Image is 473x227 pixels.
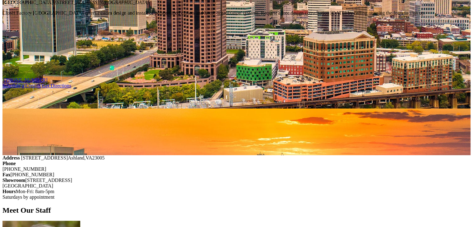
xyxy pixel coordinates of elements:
[68,155,84,160] span: Ashland
[2,189,471,200] div: Mon-Fri: 8am-5pm Saturdays by appointment
[86,155,92,160] span: VA
[2,206,471,215] h2: Meet Our Staff
[2,161,16,166] strong: Phone
[2,155,20,160] strong: Address
[21,155,68,160] span: [STREET_ADDRESS]
[2,166,471,172] div: [PHONE_NUMBER]
[2,172,11,177] strong: Fax
[2,172,471,178] div: [PHONE_NUMBER]
[42,83,72,88] a: Click Get Directions to get location on google map
[2,155,471,161] div: ,
[92,155,104,160] span: 23005
[2,10,471,16] p: Closet Factory [GEOGRAPHIC_DATA] offers custom design and install of personalized closets and hom...
[2,178,471,189] div: [STREET_ADDRESS] [GEOGRAPHIC_DATA]
[2,83,41,88] a: Schedule a Consult
[2,178,26,183] strong: Showroom
[4,77,47,83] a: [PHONE_NUMBER]
[2,189,16,194] strong: Hours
